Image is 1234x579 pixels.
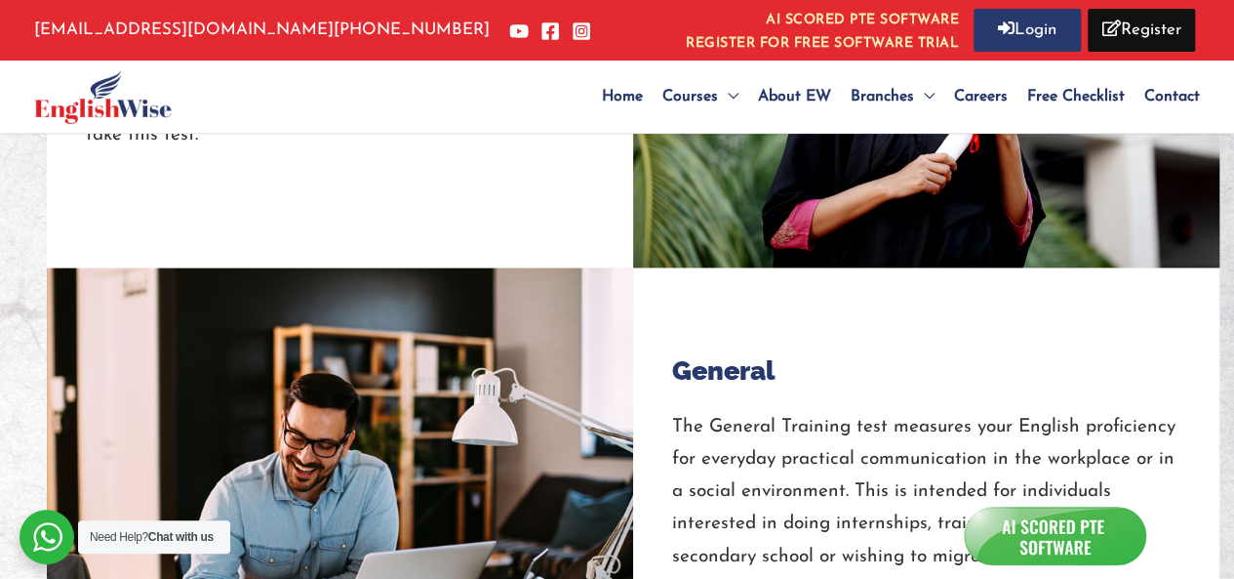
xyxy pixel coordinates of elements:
[954,89,1008,104] span: Careers
[1017,62,1134,131] a: Free Checklist
[540,21,560,41] a: Facebook
[1144,89,1200,104] span: Contact
[653,62,748,131] a: Courses
[148,530,214,544] strong: Chat with us
[592,62,653,131] a: Home
[34,70,172,124] img: English Wise
[686,9,959,51] a: AI SCORED PTE SOFTWAREREGISTER FOR FREE SOFTWARE TRIAL
[1027,89,1125,104] span: Free Checklist
[841,62,944,131] a: Branches
[758,89,831,104] span: About EW
[509,21,529,41] a: YouTube
[572,21,591,41] a: Instagram
[592,62,1200,131] nav: Site Navigation
[672,352,776,390] h4: General
[851,89,914,104] span: Branches
[974,9,1081,52] a: Login
[34,16,490,45] p: [PHONE_NUMBER]
[602,89,643,104] span: Home
[944,62,1017,131] a: Careers
[34,21,334,38] a: [EMAIL_ADDRESS][DOMAIN_NAME]
[686,9,959,32] i: AI SCORED PTE SOFTWARE
[90,530,214,544] span: Need Help?
[86,28,588,145] span: The Academic test measures your English proficiency in an academic environment. Individuals who a...
[662,89,718,104] span: Courses
[960,506,1150,566] img: icon_a.png
[1088,9,1195,52] a: Register
[1134,62,1200,131] a: Contact
[748,62,841,131] a: About EW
